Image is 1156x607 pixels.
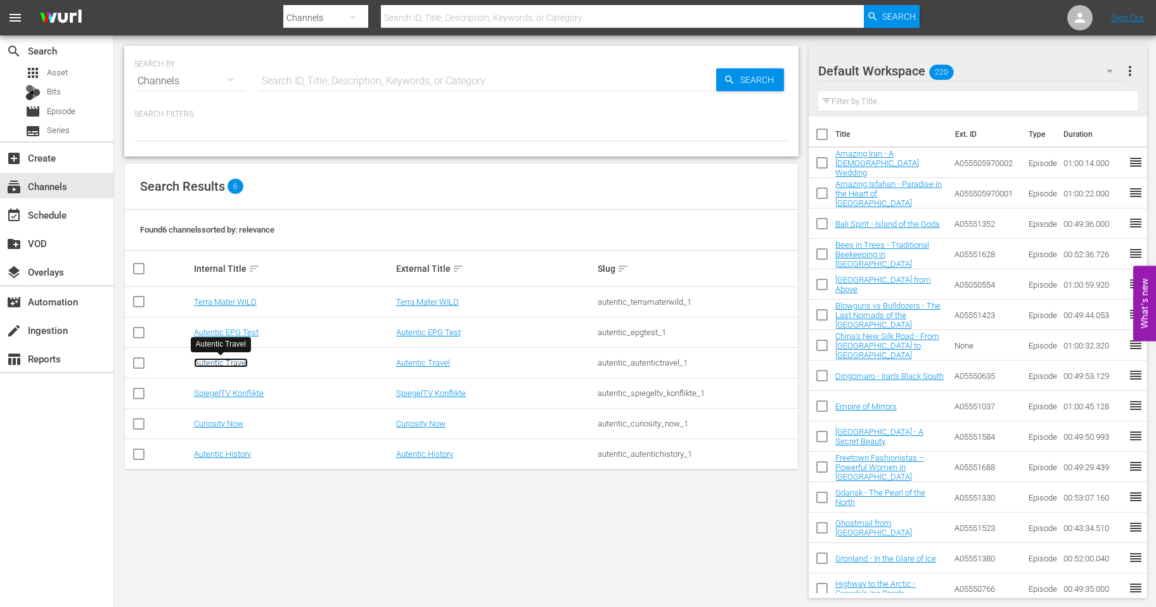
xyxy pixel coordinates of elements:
[194,261,392,276] div: Internal Title
[1128,398,1143,413] span: reorder
[47,105,75,118] span: Episode
[1024,269,1058,300] td: Episode
[1128,489,1143,504] span: reorder
[194,388,264,398] a: SpiegelTV Konflikte
[8,10,23,25] span: menu
[835,219,940,229] a: Bali Spirit - Island of the Gods
[949,543,1024,573] td: A05551380
[1111,13,1144,23] a: Sign Out
[194,328,259,337] a: Autentic EPG Test
[1122,63,1138,79] span: more_vert
[25,124,41,139] span: Series
[949,513,1024,543] td: A05551523
[949,178,1024,208] td: A055505970001
[1058,482,1128,513] td: 00:53:07.160
[1128,246,1143,261] span: reorder
[6,208,22,223] span: Schedule
[949,208,1024,239] td: A05551352
[949,300,1024,330] td: A05551423
[835,488,925,507] a: Gdansk - The Pearl of the North
[6,323,22,338] span: Ingestion
[1056,117,1132,152] th: Duration
[194,449,251,459] a: Autentic History
[1024,330,1058,361] td: Episode
[134,109,788,120] p: Search Filters:
[598,328,796,337] div: autentic_epgtest_1
[1024,543,1058,573] td: Episode
[396,388,466,398] a: SpiegelTV Konflikte
[196,339,246,350] div: Autentic Travel
[835,275,931,294] a: [GEOGRAPHIC_DATA] from Above
[835,579,916,598] a: Highway to the Arctic - Canada's Ice Roads
[949,452,1024,482] td: A05551688
[6,265,22,280] span: Overlays
[396,419,446,428] a: Curiosity Now
[453,263,464,274] span: sort
[949,330,1024,361] td: None
[1024,239,1058,269] td: Episode
[1024,178,1058,208] td: Episode
[1128,307,1143,322] span: reorder
[949,269,1024,300] td: A05050554
[6,44,22,59] span: Search
[598,388,796,398] div: autentic_spiegeltv_konflikte_1
[949,421,1024,452] td: A05551584
[6,236,22,252] span: VOD
[6,352,22,367] span: Reports
[818,53,1125,89] div: Default Workspace
[1058,543,1128,573] td: 00:52:00.040
[617,263,629,274] span: sort
[47,86,61,98] span: Bits
[1128,550,1143,565] span: reorder
[1058,300,1128,330] td: 00:49:44.053
[25,65,41,80] span: Asset
[1058,421,1128,452] td: 00:49:50.993
[835,331,939,360] a: China's New Silk Road - From [GEOGRAPHIC_DATA] to [GEOGRAPHIC_DATA]
[949,239,1024,269] td: A05551628
[396,297,459,307] a: Terra Mater WILD
[1058,573,1128,604] td: 00:49:35.000
[835,179,942,208] a: Amazing Isfahan - Paradise in the Heart of [GEOGRAPHIC_DATA]
[1024,482,1058,513] td: Episode
[30,3,91,33] img: ans4CAIJ8jUAAAAAAAAAAAAAAAAAAAAAAAAgQb4GAAAAAAAAAAAAAAAAAAAAAAAAJMjXAAAAAAAAAAAAAAAAAAAAAAAAgAT5G...
[949,482,1024,513] td: A05551330
[835,117,947,152] th: Title
[1058,513,1128,543] td: 00:43:34.510
[949,573,1024,604] td: A05550766
[47,67,68,79] span: Asset
[1058,330,1128,361] td: 01:00:32.320
[1024,421,1058,452] td: Episode
[47,124,70,137] span: Series
[835,453,924,482] a: Freetown Fashionistas – Powerful Women in [GEOGRAPHIC_DATA]
[228,179,243,194] span: 6
[140,225,274,234] span: Found 6 channels sorted by: relevance
[25,85,41,100] div: Bits
[835,518,912,537] a: Ghostmail from [GEOGRAPHIC_DATA]
[1024,300,1058,330] td: Episode
[947,117,1022,152] th: Ext. ID
[1128,337,1143,352] span: reorder
[835,371,944,381] a: Dingomaro - Iran's Black South
[6,151,22,166] span: Create
[1128,185,1143,200] span: reorder
[1058,452,1128,482] td: 00:49:29.439
[882,5,916,28] span: Search
[1122,56,1138,86] button: more_vert
[396,449,453,459] a: Autentic History
[6,179,22,195] span: Channels
[864,5,920,28] button: Search
[1058,361,1128,391] td: 00:49:53.129
[194,419,243,428] a: Curiosity Now
[396,261,594,276] div: External Title
[1133,266,1156,342] button: Open Feedback Widget
[396,358,450,367] a: Autentic Travel
[134,63,246,99] div: Channels
[1021,117,1056,152] th: Type
[1058,269,1128,300] td: 01:00:59.920
[835,554,936,563] a: Gronland - In the Glare of Ice
[1024,148,1058,178] td: Episode
[949,391,1024,421] td: A05551037
[6,295,22,310] span: Automation
[598,419,796,428] div: autentic_curiosity_now_1
[194,297,257,307] a: Terra Mater WILD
